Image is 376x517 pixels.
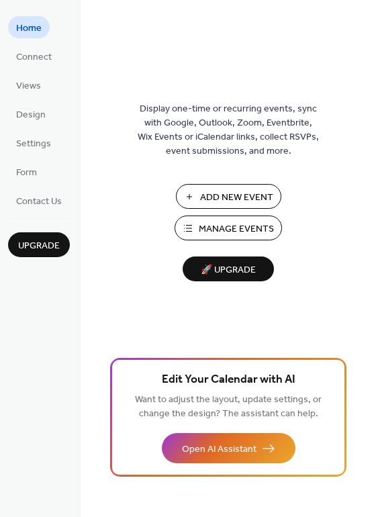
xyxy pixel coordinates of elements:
[8,103,54,125] a: Design
[8,189,70,211] a: Contact Us
[16,108,46,122] span: Design
[135,391,322,423] span: Want to adjust the layout, update settings, or change the design? The assistant can help.
[16,79,41,93] span: Views
[8,74,49,96] a: Views
[8,160,45,183] a: Form
[162,433,295,463] button: Open AI Assistant
[200,191,273,205] span: Add New Event
[8,232,70,257] button: Upgrade
[16,195,62,209] span: Contact Us
[199,222,274,236] span: Manage Events
[18,239,60,253] span: Upgrade
[8,45,60,67] a: Connect
[191,261,266,279] span: 🚀 Upgrade
[8,16,50,38] a: Home
[16,137,51,151] span: Settings
[16,50,52,64] span: Connect
[8,132,59,154] a: Settings
[162,371,295,389] span: Edit Your Calendar with AI
[182,442,256,457] span: Open AI Assistant
[138,102,319,158] span: Display one-time or recurring events, sync with Google, Outlook, Zoom, Eventbrite, Wix Events or ...
[16,21,42,36] span: Home
[175,216,282,240] button: Manage Events
[16,166,37,180] span: Form
[183,256,274,281] button: 🚀 Upgrade
[176,184,281,209] button: Add New Event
